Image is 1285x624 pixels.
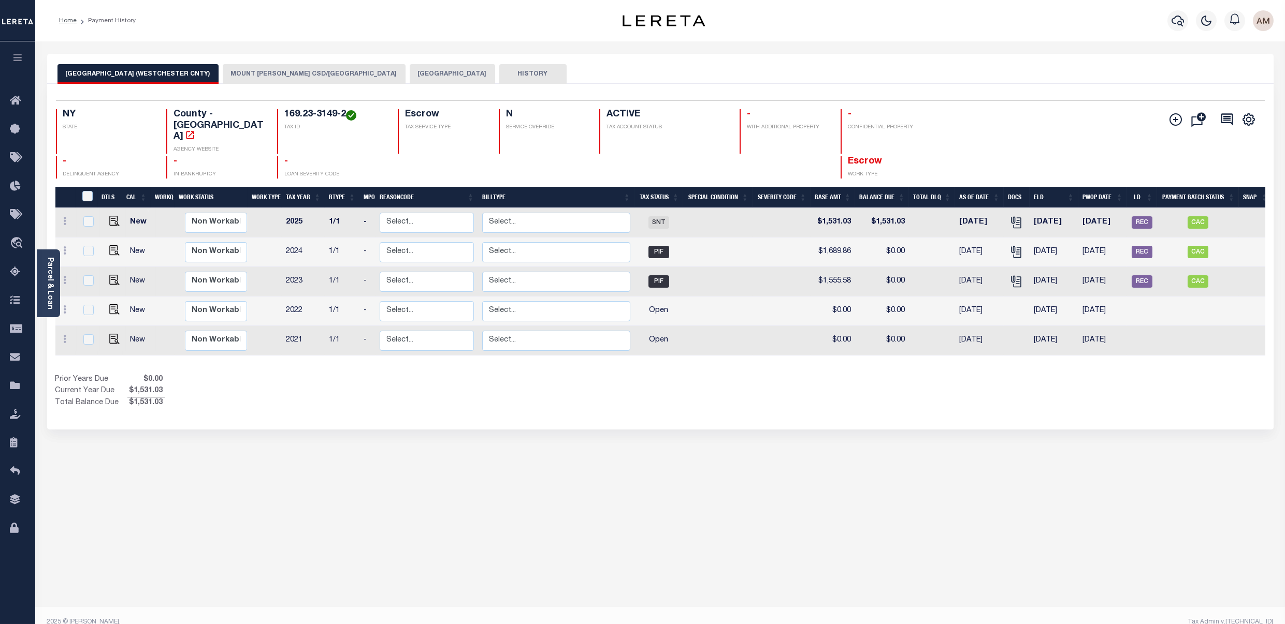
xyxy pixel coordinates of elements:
h4: Escrow [405,109,486,121]
span: - [174,157,177,166]
td: [DATE] [955,267,1004,296]
button: MOUNT [PERSON_NAME] CSD/[GEOGRAPHIC_DATA] [223,64,406,84]
td: [DATE] [1078,267,1127,296]
td: [DATE] [1030,326,1078,355]
th: Docs [1004,187,1030,208]
span: PIF [648,246,669,258]
th: CAL: activate to sort column ascending [122,187,151,208]
th: RType: activate to sort column ascending [325,187,359,208]
th: Work Type [248,187,282,208]
td: - [359,267,376,296]
td: $0.00 [855,237,909,267]
a: CAC [1188,219,1208,226]
td: [DATE] [1078,237,1127,267]
th: &nbsp; [76,187,98,208]
td: $0.00 [855,267,909,296]
span: CAC [1188,246,1208,258]
td: [DATE] [1078,208,1127,237]
p: WITH ADDITIONAL PROPERTY [747,124,828,131]
td: 2024 [282,237,325,267]
p: TAX SERVICE TYPE [405,124,486,131]
span: Escrow [848,157,882,166]
td: $1,689.86 [811,237,855,267]
li: Payment History [77,16,136,25]
th: Tax Status: activate to sort column ascending [634,187,683,208]
td: [DATE] [955,208,1004,237]
td: - [359,326,376,355]
td: [DATE] [1078,296,1127,326]
span: REC [1132,246,1152,258]
td: $0.00 [811,326,855,355]
td: [DATE] [955,296,1004,326]
img: logo-dark.svg [623,15,705,26]
th: MPO [359,187,376,208]
a: CAC [1188,248,1208,256]
th: Severity Code: activate to sort column ascending [753,187,811,208]
th: Payment Batch Status: activate to sort column ascending [1157,187,1239,208]
span: SNT [648,216,669,229]
td: 2022 [282,296,325,326]
p: AGENCY WEBSITE [174,146,265,154]
th: As of Date: activate to sort column ascending [955,187,1004,208]
a: Parcel & Loan [46,257,53,309]
td: Current Year Due [55,385,127,397]
span: CAC [1188,275,1208,288]
button: [GEOGRAPHIC_DATA] [410,64,495,84]
td: - [359,208,376,237]
th: &nbsp;&nbsp;&nbsp;&nbsp;&nbsp;&nbsp;&nbsp;&nbsp;&nbsp;&nbsp; [55,187,76,208]
td: [DATE] [955,326,1004,355]
th: Balance Due: activate to sort column ascending [855,187,909,208]
button: [GEOGRAPHIC_DATA] (WESTCHESTER CNTY) [57,64,219,84]
span: CAC [1188,216,1208,229]
th: Total DLQ: activate to sort column ascending [909,187,955,208]
td: 1/1 [325,296,359,326]
td: $1,531.03 [811,208,855,237]
span: REC [1132,216,1152,229]
p: SERVICE OVERRIDE [506,124,587,131]
span: REC [1132,275,1152,288]
th: Work Status [175,187,248,208]
span: - [284,157,288,166]
td: - [359,237,376,267]
td: $0.00 [811,296,855,326]
p: IN BANKRUPTCY [174,171,265,179]
th: PWOP Date: activate to sort column ascending [1078,187,1127,208]
p: WORK TYPE [848,171,939,179]
td: 2021 [282,326,325,355]
td: - [359,296,376,326]
td: [DATE] [1030,237,1078,267]
p: CONFIDENTIAL PROPERTY [848,124,939,131]
span: $1,531.03 [127,397,165,409]
td: 1/1 [325,267,359,296]
td: [DATE] [1030,296,1078,326]
td: New [126,296,156,326]
h4: County - [GEOGRAPHIC_DATA] [174,109,265,143]
button: HISTORY [499,64,567,84]
span: $1,531.03 [127,385,165,397]
td: Total Balance Due [55,397,127,408]
a: Home [59,18,77,24]
td: 1/1 [325,326,359,355]
a: REC [1132,248,1152,256]
p: STATE [63,124,154,131]
th: LD: activate to sort column ascending [1127,187,1157,208]
span: - [747,110,750,119]
th: DTLS [98,187,123,208]
td: Open [634,326,683,355]
td: $0.00 [855,296,909,326]
th: ELD: activate to sort column ascending [1030,187,1078,208]
span: - [848,110,851,119]
span: $0.00 [127,374,165,385]
a: REC [1132,219,1152,226]
td: 1/1 [325,208,359,237]
td: 2023 [282,267,325,296]
span: - [63,157,67,166]
h4: 169.23-3149-2 [284,109,385,121]
td: New [126,208,156,237]
td: New [126,237,156,267]
td: $1,531.03 [855,208,909,237]
th: Special Condition: activate to sort column ascending [683,187,753,208]
p: DELINQUENT AGENCY [63,171,154,179]
td: $1,555.58 [811,267,855,296]
td: [DATE] [1078,326,1127,355]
